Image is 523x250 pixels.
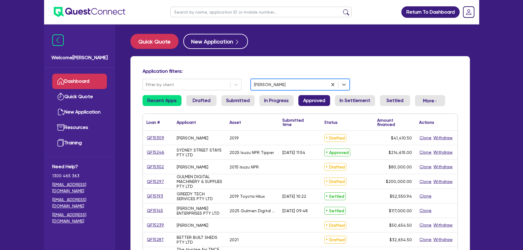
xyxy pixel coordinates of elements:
span: Drafted [324,134,346,142]
a: Submitted [221,95,255,106]
div: Applicant [177,120,196,124]
div: [DATE] 10:22 [282,194,306,199]
button: New Application [183,34,248,49]
img: new-application [57,108,64,116]
div: [PERSON_NAME] ENTERPRISES PTY LTD [177,206,222,216]
div: GREEDY TECH SERVICES PTY LTD [177,191,222,201]
div: SYDNEY STREET STAYS PTY LTD [177,148,222,157]
button: Clone [419,178,432,185]
span: $52,550.94 [390,194,412,199]
span: $32,654.50 [390,237,412,242]
span: 1300 465 363 [52,173,107,179]
input: Search by name, application ID or mobile number... [170,7,351,17]
div: [PERSON_NAME] [177,165,208,169]
div: 2025 Isuzu NPR Tipper [229,150,274,155]
div: Status [324,120,338,124]
span: Drafted [324,178,346,185]
a: QF15246 [146,149,165,156]
button: Clone [419,222,432,229]
div: [PERSON_NAME] [177,223,208,228]
button: Clone [419,149,432,156]
a: New Application [52,104,107,120]
a: QF15302 [146,163,164,170]
a: QF15309 [146,134,165,141]
a: [EMAIL_ADDRESS][DOMAIN_NAME] [52,181,107,194]
a: Return To Dashboard [401,6,460,18]
div: 2015 Isuzu NPR [229,165,259,169]
img: quick-quote [57,93,64,100]
div: BETTER BUILT SHEDS PTY LTD [177,235,222,245]
div: 2021 [229,237,239,242]
a: Drafted [186,95,217,106]
div: Actions [419,120,434,124]
a: [EMAIL_ADDRESS][DOMAIN_NAME] [52,212,107,224]
span: $41,410.50 [391,136,412,140]
button: Withdraw [433,222,453,229]
a: Training [52,135,107,151]
a: Settled [380,95,410,106]
a: QF15239 [146,222,164,229]
a: Approved [298,95,330,106]
a: Dashboard [52,74,107,89]
span: Welcome [PERSON_NAME] [51,54,108,61]
button: Clone [419,207,432,214]
button: Dropdown toggle [415,95,445,106]
div: [DATE] 11:54 [282,150,305,155]
div: 2019 [229,136,239,140]
a: In Progress [259,95,294,106]
img: resources [57,124,64,131]
button: Quick Quote [130,34,178,49]
span: $214,615.00 [389,150,412,155]
a: Dropdown toggle [461,4,476,20]
a: Quick Quote [130,34,183,49]
span: $50,654.50 [389,223,412,228]
button: Withdraw [433,149,453,156]
button: Clone [419,193,432,200]
img: quest-connect-logo-blue [54,7,125,17]
h4: Application filters: [143,68,458,74]
a: QF15145 [146,207,163,214]
img: training [57,139,64,146]
button: Withdraw [433,178,453,185]
a: Recent Apps [143,95,181,106]
a: QF15193 [146,193,163,200]
span: $80,000.00 [389,165,412,169]
img: icon-menu-close [52,34,64,46]
div: 2025 Gulmen Digital CPM Cup Machine [229,208,275,213]
div: Submitted time [282,118,312,127]
span: Drafted [324,236,346,244]
span: $117,000.00 [389,208,412,213]
button: Withdraw [433,236,453,243]
div: Loan # [146,120,160,124]
button: Clone [419,134,432,141]
button: Clone [419,163,432,170]
button: Clone [419,236,432,243]
a: [EMAIL_ADDRESS][DOMAIN_NAME] [52,197,107,209]
a: In Settlement [335,95,375,106]
a: Quick Quote [52,89,107,104]
div: GULMEN DIGITAL MACHINERY & SUPPLIES PTY LTD [177,174,222,189]
span: Drafted [324,163,346,171]
a: QF15297 [146,178,164,185]
div: [PERSON_NAME] [177,136,208,140]
a: QF15287 [146,236,164,243]
div: Amount financed [377,118,412,127]
a: Resources [52,120,107,135]
span: Approved [324,149,350,156]
span: Settled [324,207,346,215]
div: 2019 Toyota Hilux [229,194,265,199]
button: Withdraw [433,134,453,141]
button: Withdraw [433,163,453,170]
div: Asset [229,120,241,124]
div: [DATE] 09:48 [282,208,308,213]
span: $200,000.00 [386,179,412,184]
span: Drafted [324,221,346,229]
span: Settled [324,192,346,200]
span: Need Help? [52,163,107,170]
